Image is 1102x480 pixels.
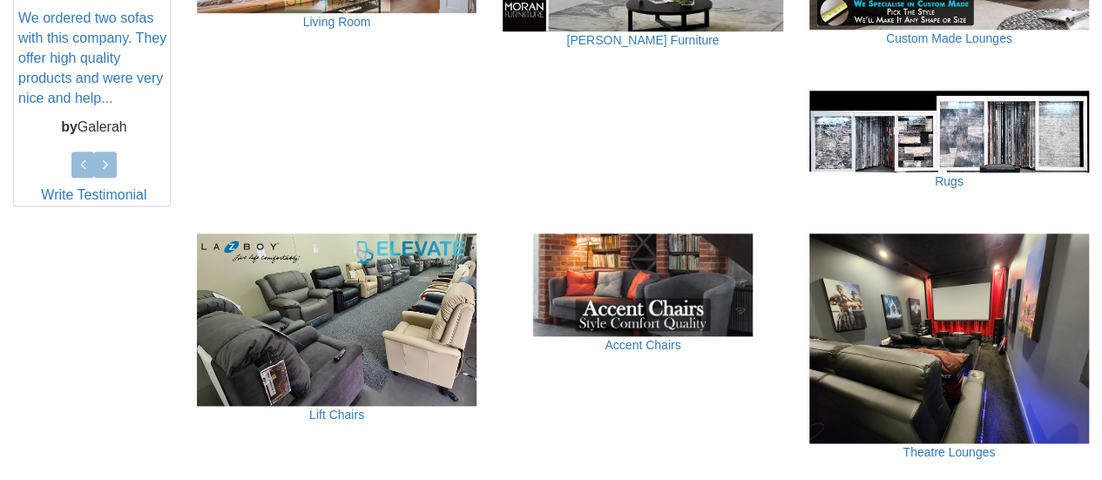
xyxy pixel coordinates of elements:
img: Accent Chairs [503,233,782,336]
a: Accent Chairs [605,338,680,352]
a: Custom Made Lounges [886,31,1012,45]
a: Rugs [935,174,963,188]
img: Rugs [809,91,1089,172]
a: Living Room [303,15,371,29]
a: Write Testimonial [41,187,146,202]
b: by [61,119,78,134]
a: Lift Chairs [309,408,364,422]
a: Theatre Lounges [903,445,995,459]
img: Lift Chairs [197,233,477,406]
a: [PERSON_NAME] Furniture [566,33,719,47]
a: We ordered two sofas with this company. They offer high quality products and were very nice and h... [18,11,166,105]
p: Galerah [18,118,170,138]
img: Theatre Lounges [809,233,1089,443]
